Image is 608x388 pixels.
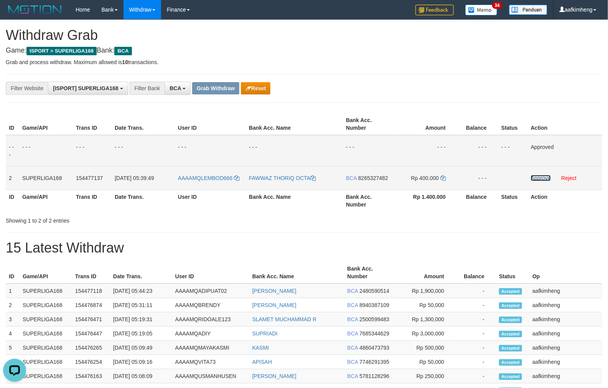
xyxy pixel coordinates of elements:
[6,262,20,284] th: ID
[252,373,297,379] a: [PERSON_NAME]
[6,240,602,256] h1: 15 Latest Withdraw
[20,341,72,355] td: SUPERLIGA168
[529,327,602,341] td: aafkimheng
[72,262,110,284] th: Trans ID
[395,262,456,284] th: Amount
[172,284,249,298] td: AAAAMQADIPUAT02
[395,327,456,341] td: Rp 3,000,000
[347,302,358,308] span: BCA
[358,175,388,181] span: Copy 8265327482 to clipboard
[509,5,547,15] img: panduan.png
[395,113,457,135] th: Amount
[395,355,456,369] td: Rp 50,000
[112,190,175,211] th: Date Trans.
[178,175,232,181] span: AAAAMQLEMBOD666
[129,82,165,95] div: Filter Bank
[20,369,72,383] td: SUPERLIGA168
[456,284,496,298] td: -
[112,135,175,167] td: - - -
[347,359,358,365] span: BCA
[72,369,110,383] td: 154476163
[19,113,73,135] th: Game/API
[170,85,181,91] span: BCA
[19,135,73,167] td: - - -
[72,284,110,298] td: 154477118
[252,288,297,294] a: [PERSON_NAME]
[172,369,249,383] td: AAAAMQUSMANHUSEN
[178,175,239,181] a: AAAAMQLEMBOD666
[440,175,446,181] a: Copy 400000 to clipboard
[110,284,172,298] td: [DATE] 05:44:23
[529,262,602,284] th: Op
[411,175,439,181] span: Rp 400.000
[343,113,395,135] th: Bank Acc. Number
[456,262,496,284] th: Balance
[73,135,112,167] td: - - -
[561,175,577,181] a: Reject
[529,298,602,312] td: aafkimheng
[343,190,395,211] th: Bank Acc. Number
[499,373,522,380] span: Accepted
[172,341,249,355] td: AAAAMQMAYAKASMI
[246,113,343,135] th: Bank Acc. Name
[359,345,389,351] span: Copy 4860473793 to clipboard
[6,113,19,135] th: ID
[20,284,72,298] td: SUPERLIGA168
[457,135,498,167] td: - - -
[6,166,19,190] td: 2
[456,369,496,383] td: -
[172,355,249,369] td: AAAAMQVITA73
[110,327,172,341] td: [DATE] 05:19:05
[241,82,270,94] button: Reset
[347,373,358,379] span: BCA
[6,327,20,341] td: 4
[529,369,602,383] td: aafkimheng
[110,298,172,312] td: [DATE] 05:31:11
[53,85,118,91] span: [ISPORT] SUPERLIGA168
[252,330,278,337] a: SUPRIADI
[20,327,72,341] td: SUPERLIGA168
[415,5,454,15] img: Feedback.jpg
[246,190,343,211] th: Bank Acc. Name
[6,135,19,167] td: - - -
[249,262,344,284] th: Bank Acc. Name
[249,175,316,181] a: FAWWAZ THORIQ OCTA
[6,214,247,225] div: Showing 1 to 2 of 2 entries
[175,113,246,135] th: User ID
[172,298,249,312] td: AAAAMQBRENDY
[6,82,48,95] div: Filter Website
[529,312,602,327] td: aafkimheng
[395,284,456,298] td: Rp 1,900,000
[395,190,457,211] th: Rp 1.400.000
[6,58,602,66] p: Grab and process withdraw. Maximum allowed is transactions.
[529,341,602,355] td: aafkimheng
[110,355,172,369] td: [DATE] 05:09:16
[3,3,26,26] button: Open LiveChat chat widget
[73,113,112,135] th: Trans ID
[499,359,522,366] span: Accepted
[72,298,110,312] td: 154476874
[359,373,389,379] span: Copy 5781128296 to clipboard
[252,359,272,365] a: APISAH
[496,262,529,284] th: Status
[165,82,191,95] button: BCA
[172,327,249,341] td: AAAAMQADIY
[110,262,172,284] th: Date Trans.
[456,341,496,355] td: -
[456,355,496,369] td: -
[457,166,498,190] td: - - -
[359,288,389,294] span: Copy 2480590514 to clipboard
[73,190,112,211] th: Trans ID
[252,316,317,322] a: SLAMET MUCHAMMAD R
[19,190,73,211] th: Game/API
[26,47,97,55] span: ISPORT > SUPERLIGA168
[19,166,73,190] td: SUPERLIGA168
[20,312,72,327] td: SUPERLIGA168
[457,113,498,135] th: Balance
[175,190,246,211] th: User ID
[252,345,269,351] a: KASMI
[456,312,496,327] td: -
[359,302,389,308] span: Copy 8940387109 to clipboard
[456,298,496,312] td: -
[498,113,528,135] th: Status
